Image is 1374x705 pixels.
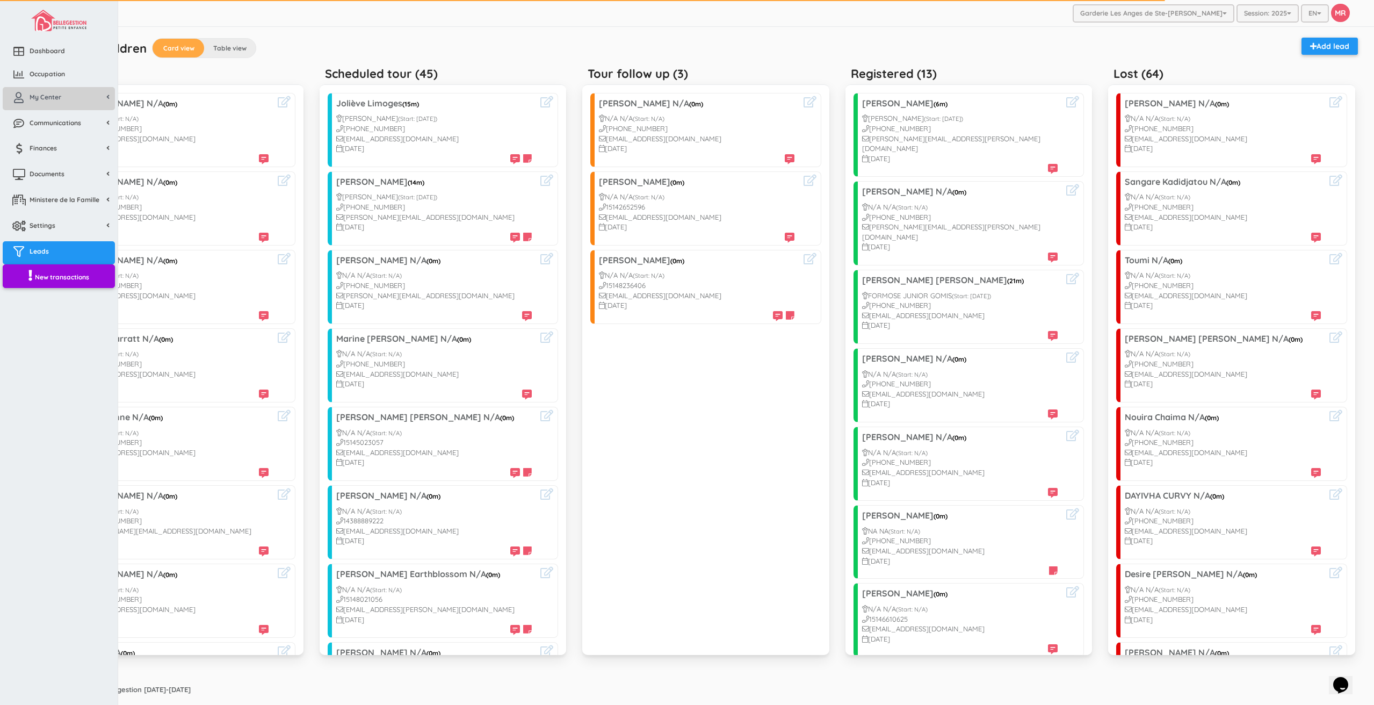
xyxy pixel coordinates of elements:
h3: [PERSON_NAME] [PERSON_NAME] N/A [1125,334,1320,344]
div: N/A N/A [73,428,269,438]
div: [DATE] [336,143,532,154]
span: Occupation [30,69,65,78]
div: [PHONE_NUMBER] [73,437,269,448]
div: [PERSON_NAME] [336,192,532,202]
a: Dashboard [3,41,115,64]
div: [PHONE_NUMBER] [336,359,532,369]
div: N/A N/A [73,192,269,202]
div: N/A N/A [73,585,269,595]
div: [DATE] [73,143,269,154]
div: 15148021056 [336,594,532,605]
div: [PHONE_NUMBER] [862,379,1058,389]
h3: [PERSON_NAME] N/A [73,99,269,109]
small: (Start: N/A) [896,204,928,211]
label: Card view [153,39,204,57]
a: New transactions [3,264,115,289]
h3: [PERSON_NAME] [862,511,1058,521]
div: N/A N/A [862,604,1058,614]
small: (Start: [DATE]) [398,115,437,123]
div: [DATE] [336,300,532,311]
div: [EMAIL_ADDRESS][DOMAIN_NAME] [336,369,532,379]
small: (Start: N/A) [896,371,928,378]
div: [PHONE_NUMBER] [73,124,269,134]
h3: Sangare Kadidjatou N/A [1125,177,1320,187]
div: 15145023057 [336,437,532,448]
div: [EMAIL_ADDRESS][DOMAIN_NAME] [1125,291,1320,301]
div: [PHONE_NUMBER] [73,202,269,212]
div: [PERSON_NAME][EMAIL_ADDRESS][PERSON_NAME][DOMAIN_NAME] [862,134,1058,154]
small: (Start: N/A) [896,449,928,457]
div: [EMAIL_ADDRESS][DOMAIN_NAME] [336,526,532,536]
h5: Tour follow up (3) [588,67,688,80]
div: [PHONE_NUMBER] [73,516,269,526]
div: [DATE] [599,222,794,232]
div: N/A N/A [336,270,532,280]
div: N/A N/A [1125,192,1320,202]
h3: [PERSON_NAME] N/A [73,177,269,187]
h3: [PERSON_NAME] [862,589,1058,599]
div: [DATE] [336,379,532,389]
span: (0m) [1210,492,1224,500]
span: (15m) [402,100,419,108]
h3: [PERSON_NAME] [862,99,1058,109]
div: [EMAIL_ADDRESS][DOMAIN_NAME] [599,134,794,144]
div: N/A N/A [73,113,269,124]
h3: Desire [PERSON_NAME] N/A [1125,570,1320,579]
span: Dashboard [30,46,65,55]
div: N/A N/A [336,349,532,359]
div: [DATE] [1125,143,1320,154]
h3: [PERSON_NAME] N/A [1125,99,1320,109]
small: (Start: [DATE]) [398,193,437,201]
span: (0m) [1168,257,1182,265]
span: (0m) [952,434,966,442]
div: 14388889222 [336,516,532,526]
small: (Start: N/A) [107,272,139,279]
div: N/A N/A [1125,270,1320,280]
div: [EMAIL_ADDRESS][DOMAIN_NAME] [1125,134,1320,144]
small: (Start: N/A) [1159,193,1190,201]
span: (0m) [1205,414,1219,422]
div: N/A N/A [862,369,1058,379]
div: [DATE] [862,154,1058,164]
h3: [PERSON_NAME] [PERSON_NAME] [862,276,1058,285]
small: (Start: N/A) [1159,350,1190,358]
div: [DATE] [73,536,269,546]
h3: [PERSON_NAME] N/A [1125,648,1320,658]
a: Settings [3,215,115,239]
div: [PHONE_NUMBER] [336,202,532,212]
small: (Start: N/A) [107,193,139,201]
div: [DATE] [862,320,1058,330]
div: [PERSON_NAME][EMAIL_ADDRESS][PERSON_NAME][DOMAIN_NAME] [862,222,1058,242]
h3: [PERSON_NAME] [336,177,532,187]
span: (0m) [1215,100,1229,108]
iframe: chat widget [1329,662,1363,694]
span: Settings [30,221,55,230]
div: [EMAIL_ADDRESS][DOMAIN_NAME] [599,212,794,222]
small: (Start: N/A) [1159,508,1190,515]
span: (0m) [1243,571,1257,579]
small: (Start: N/A) [1159,429,1190,437]
h5: Registered (13) [851,67,937,80]
h3: [PERSON_NAME] N/A [862,354,1058,364]
div: [PHONE_NUMBER] [1125,124,1320,134]
span: (0m) [934,590,948,598]
div: [EMAIL_ADDRESS][PERSON_NAME][DOMAIN_NAME] [336,605,532,615]
div: [PHONE_NUMBER] [862,212,1058,222]
h3: [PERSON_NAME] N/A [336,648,532,658]
h3: DAYIVHA CURVY N/A [1125,491,1320,501]
div: [DATE] [73,615,269,625]
span: (0m) [486,571,500,579]
a: My Center [3,87,115,110]
div: N/A N/A [1125,113,1320,124]
div: [PHONE_NUMBER] [599,124,794,134]
div: [PHONE_NUMBER] [336,280,532,291]
span: (0m) [457,335,471,343]
h3: [PERSON_NAME] [599,177,794,187]
span: (0m) [1289,335,1303,343]
span: Ministere de la Famille [30,195,99,204]
h5: Scheduled tour (45) [325,67,438,80]
small: (Start: N/A) [633,272,664,279]
h3: Joliève Limoges [336,99,532,109]
div: N/A N/A [599,113,794,124]
div: [DATE] [336,457,532,467]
